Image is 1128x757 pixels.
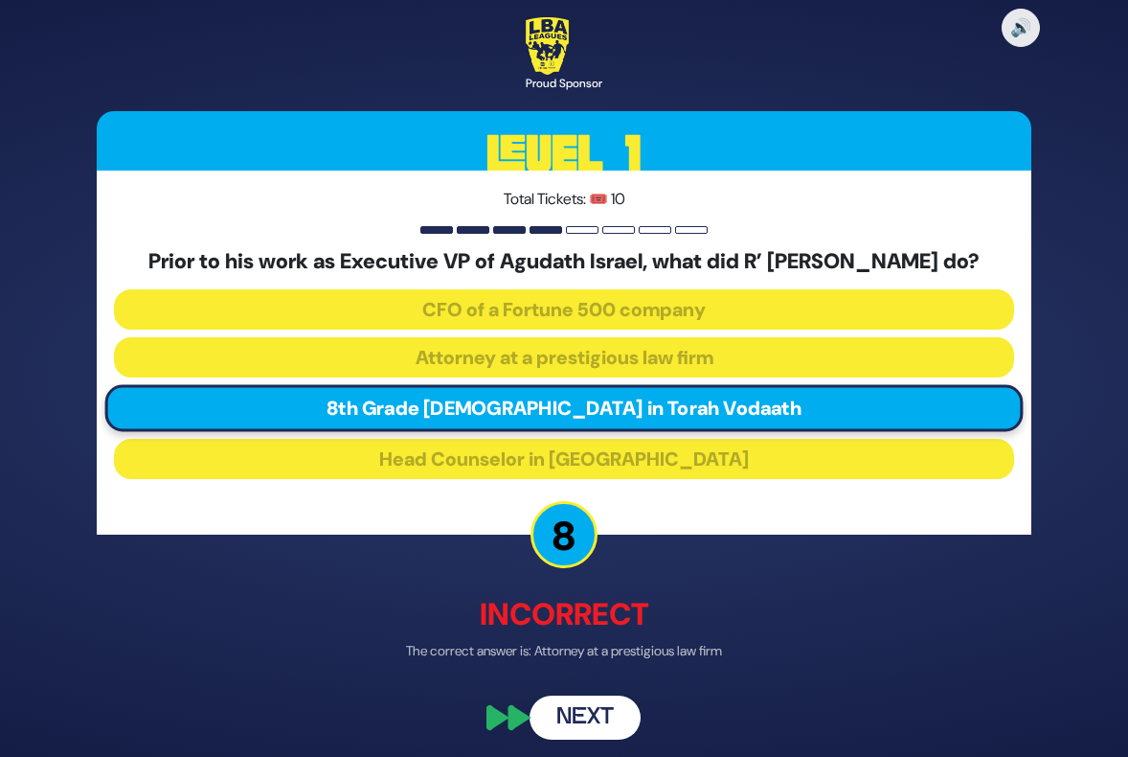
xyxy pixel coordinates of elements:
[114,439,1014,479] button: Head Counselor in [GEOGRAPHIC_DATA]
[97,641,1031,661] p: The correct answer is: Attorney at a prestigious law firm
[114,337,1014,378] button: Attorney at a prestigious law firm
[1002,9,1040,47] button: 🔊
[114,188,1014,211] p: Total Tickets: 🎟️ 10
[114,249,1014,274] h5: Prior to his work as Executive VP of Agudath Israel, what did R’ [PERSON_NAME] do?
[97,591,1031,637] p: Incorrect
[530,501,598,568] p: 8
[97,111,1031,197] h3: Level 1
[526,75,602,92] div: Proud Sponsor
[530,696,641,740] button: Next
[114,289,1014,330] button: CFO of a Fortune 500 company
[526,17,569,75] img: LBA
[105,385,1024,432] button: 8th Grade [DEMOGRAPHIC_DATA] in Torah Vodaath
